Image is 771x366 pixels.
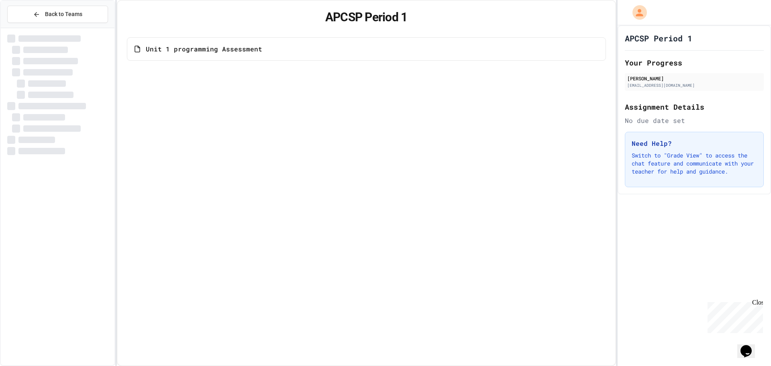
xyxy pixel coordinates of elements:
[632,151,757,176] p: Switch to "Grade View" to access the chat feature and communicate with your teacher for help and ...
[627,75,761,82] div: [PERSON_NAME]
[146,44,262,54] span: Unit 1 programming Assessment
[625,101,764,112] h2: Assignment Details
[625,33,692,44] h1: APCSP Period 1
[624,3,649,22] div: My Account
[127,37,606,61] a: Unit 1 programming Assessment
[7,6,108,23] button: Back to Teams
[737,334,763,358] iframe: chat widget
[3,3,55,51] div: Chat with us now!Close
[632,139,757,148] h3: Need Help?
[127,10,606,25] h1: APCSP Period 1
[704,299,763,333] iframe: chat widget
[45,10,82,18] span: Back to Teams
[625,57,764,68] h2: Your Progress
[627,82,761,88] div: [EMAIL_ADDRESS][DOMAIN_NAME]
[625,116,764,125] div: No due date set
